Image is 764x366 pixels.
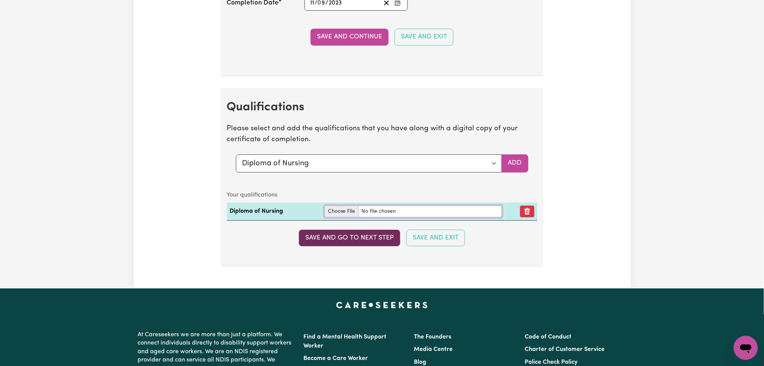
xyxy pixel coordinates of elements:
[734,336,758,360] iframe: Button to launch messaging window
[299,230,400,246] button: Save and go to next step
[414,359,427,365] a: Blog
[414,334,452,340] a: The Founders
[525,346,605,352] a: Charter of Customer Service
[311,29,389,45] button: Save and Continue
[525,359,577,365] a: Police Check Policy
[227,100,537,114] h2: Qualifications
[520,206,534,217] button: Remove qualification
[227,124,537,145] p: Please select and add the qualifications that you have along with a digital copy of your certific...
[502,154,528,172] button: Add selected qualification
[525,334,571,340] a: Code of Conduct
[406,230,465,246] button: Save and Exit
[227,203,322,221] td: Diploma of Nursing
[414,346,453,352] a: Media Centre
[395,29,453,45] button: Save and Exit
[304,355,368,361] a: Become a Care Worker
[227,188,537,203] caption: Your qualifications
[336,302,428,308] a: Careseekers home page
[304,334,387,349] a: Find a Mental Health Support Worker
